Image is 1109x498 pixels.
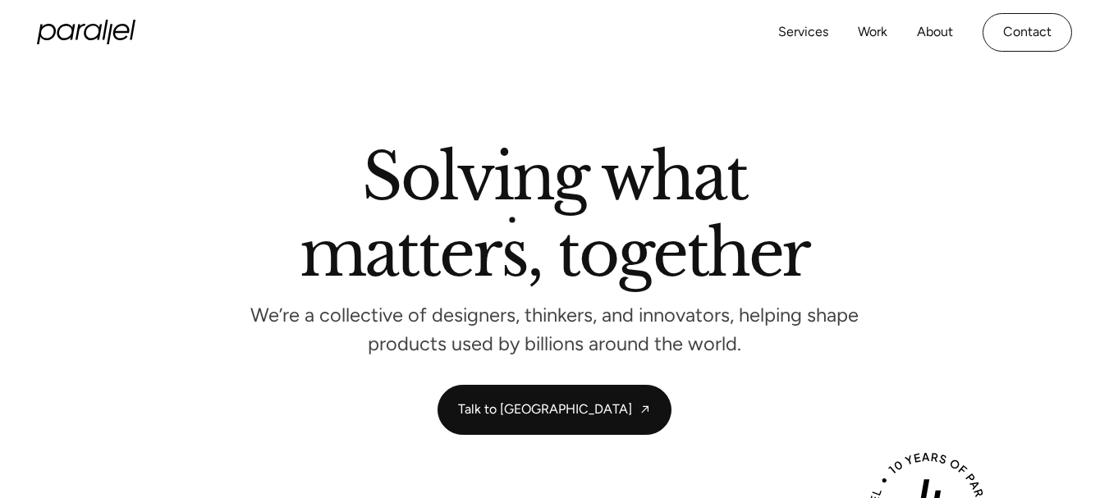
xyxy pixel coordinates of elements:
a: Contact [983,13,1072,52]
p: We’re a collective of designers, thinkers, and innovators, helping shape products used by billion... [247,308,863,352]
a: Services [778,21,828,44]
a: home [37,20,135,44]
a: Work [858,21,887,44]
a: About [917,21,953,44]
h2: Solving what matters, together [300,147,810,291]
